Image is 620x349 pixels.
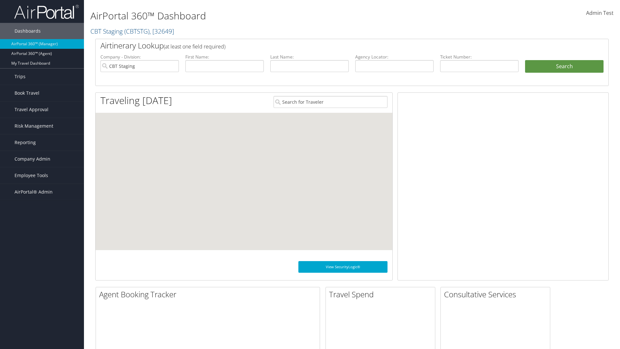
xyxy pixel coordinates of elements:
[15,151,50,167] span: Company Admin
[15,23,41,39] span: Dashboards
[15,184,53,200] span: AirPortal® Admin
[15,101,48,118] span: Travel Approval
[99,289,320,300] h2: Agent Booking Tracker
[355,54,434,60] label: Agency Locator:
[270,54,349,60] label: Last Name:
[440,54,519,60] label: Ticket Number:
[586,3,614,23] a: Admin Test
[15,167,48,184] span: Employee Tools
[15,85,39,101] span: Book Travel
[444,289,550,300] h2: Consultative Services
[298,261,387,273] a: View SecurityLogic®
[14,4,79,19] img: airportal-logo.png
[100,94,172,107] h1: Traveling [DATE]
[586,9,614,16] span: Admin Test
[164,43,225,50] span: (at least one field required)
[100,40,561,51] h2: Airtinerary Lookup
[150,27,174,36] span: , [ 32649 ]
[90,9,439,23] h1: AirPortal 360™ Dashboard
[15,118,53,134] span: Risk Management
[15,69,26,85] span: Trips
[90,27,174,36] a: CBT Staging
[525,60,604,73] button: Search
[274,96,387,108] input: Search for Traveler
[100,54,179,60] label: Company - Division:
[329,289,435,300] h2: Travel Spend
[124,27,150,36] span: ( CBTSTG )
[185,54,264,60] label: First Name:
[15,134,36,151] span: Reporting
